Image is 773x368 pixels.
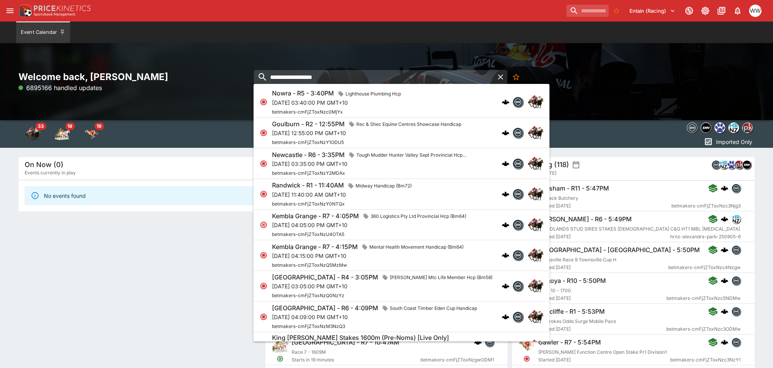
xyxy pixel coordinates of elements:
[727,160,736,169] div: grnz
[387,304,480,312] span: South Coast Timber Eden Cup Handicap
[3,4,17,18] button: open drawer
[272,243,358,251] h6: Kembla Grange - R7 - 4:15PM
[474,338,482,346] img: logo-cerberus.svg
[25,126,41,142] img: horse_racing
[272,181,344,189] h6: Randwick - R1 - 11:40AM
[485,338,494,347] div: betmakers
[18,71,261,83] h2: Welcome back, [PERSON_NAME]
[625,5,680,17] button: Select Tenant
[16,22,70,43] button: Event Calendar
[721,277,728,284] img: logo-cerberus.svg
[55,126,70,142] img: harness_racing
[732,184,740,192] img: betmakers.png
[538,233,670,241] span: Started [DATE]
[272,338,289,355] img: harness_racing.png
[272,120,345,128] h6: Goulburn - R2 - 12:55PM
[513,281,523,291] div: betmakers
[272,252,467,260] p: [DATE] 04:15:00 PM GMT+10
[742,160,751,169] div: samemeetingmulti
[668,264,741,271] span: betmakers-cmFjZToxNzc4Nzgw
[55,126,70,142] div: Harness Racing
[538,325,666,333] span: Started [DATE]
[528,94,543,110] img: horse_racing.png
[272,212,359,220] h6: Kembla Grange - R7 - 4:05PM
[731,184,741,193] div: betmakers
[731,276,741,285] div: betmakers
[749,5,761,17] div: William Wallace
[721,277,728,284] div: cerberus
[18,83,102,92] p: 6895166 handled updates
[538,184,609,192] h6: Horsham - R11 - 5:47PM
[682,4,696,18] button: Connected to PK
[272,231,344,237] span: betmakers-cmFjZToxNzU4OTA5
[729,123,739,133] img: hrnz.png
[528,339,543,354] img: horse_racing.png
[353,151,470,159] span: Tough Mudder Hunter Valley Sept Provincial Hcp (Bm68)
[513,281,523,291] img: betmakers.png
[34,13,75,16] img: Sportsbook Management
[260,251,267,259] svg: Closed
[528,156,543,171] img: horse_racing.png
[260,98,267,106] svg: Closed
[538,288,571,293] span: Race 10 - 1700
[502,313,509,321] img: logo-cerberus.svg
[715,4,728,18] button: Documentation
[387,274,496,281] span: [PERSON_NAME] Mtc Life Member Hcp (Bm58)
[260,282,267,290] svg: Closed
[272,109,343,115] span: betmakers-cmFjZToxNzc0MjYx
[735,161,743,169] img: pricekinetics.png
[272,304,378,312] h6: [GEOGRAPHIC_DATA] - R6 - 4:09PM
[732,276,740,285] img: betmakers.png
[538,338,601,346] h6: Gawler - R7 - 5:54PM
[513,220,523,230] img: betmakers.png
[538,294,666,302] span: Started [DATE]
[538,318,616,324] span: Ladbrokes Odds Surge Mobile Pace
[485,338,494,346] img: betmakers.png
[342,90,404,98] span: Lighthouse Plumbing Hcp
[742,122,753,133] div: pricekinetics
[513,341,523,351] img: pricekinetics.png
[260,190,267,198] svg: Closed
[701,123,711,133] img: samemeetingmulti.png
[17,3,32,18] img: PriceKinetics Logo
[538,257,616,263] span: Townsville Race 9 Townsville Cup H
[538,356,670,364] span: Started [DATE]
[538,246,700,254] h6: [GEOGRAPHIC_DATA] - [GEOGRAPHIC_DATA] - 5:50PM
[513,341,523,352] div: pricekinetics
[715,123,725,133] img: grnz.png
[272,151,345,159] h6: Newcastle - R6 - 3:35PM
[272,129,464,137] p: [DATE] 12:55:00 PM GMT+10
[685,120,755,135] div: Event type filters
[513,250,523,261] div: betmakers
[732,338,740,346] img: betmakers.png
[538,264,668,271] span: Started [DATE]
[502,190,509,198] img: logo-cerberus.svg
[528,248,543,263] img: horse_racing.png
[701,135,755,148] button: Imported Only
[272,191,415,199] p: [DATE] 11:40:00 AM GMT+10
[352,182,415,190] span: Midway Handicap (Bm72)
[666,294,741,302] span: betmakers-cmFjZToxNzc5NDMw
[721,338,728,346] img: logo-cerberus.svg
[353,120,464,128] span: Rec & Shec Equine Centres Showcase Handicap
[84,126,99,142] div: Greyhound Racing
[743,161,751,169] img: samemeetingmulti.png
[272,293,344,298] span: betmakers-cmFjZToxNzQ0NzYz
[65,122,75,130] span: 19
[35,122,46,130] span: 33
[731,245,741,254] div: betmakers
[538,277,606,285] h6: Nagoya - R10 - 5:50PM
[538,215,632,223] h6: [PERSON_NAME] - R6 - 5:49PM
[513,159,523,169] img: betmakers.png
[572,161,580,169] button: settings
[518,338,535,355] img: greyhound_racing.png
[528,309,543,325] img: horse_racing.png
[721,308,728,315] img: logo-cerberus.svg
[502,160,509,167] img: logo-cerberus.svg
[502,190,509,198] div: cerberus
[721,308,728,315] div: cerberus
[715,122,725,133] div: grnz
[34,5,91,11] img: PriceKinetics
[272,334,449,342] h6: King [PERSON_NAME] Stakes 1600m (Pre-Noms) [Live Only]
[272,262,347,268] span: betmakers-cmFjZToxNzQ5MzMw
